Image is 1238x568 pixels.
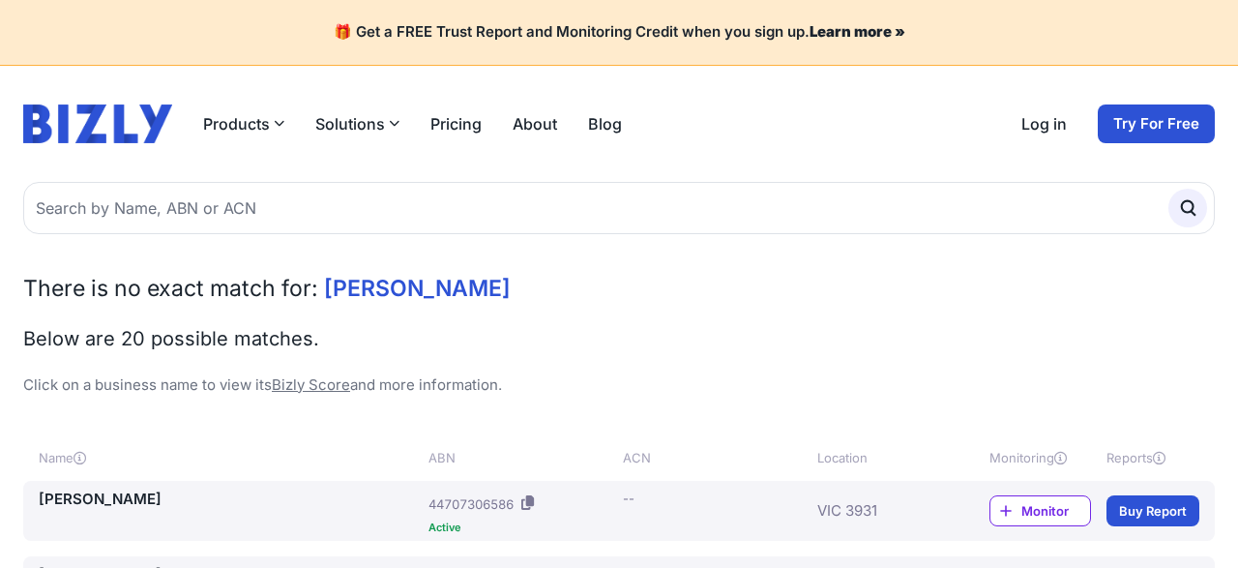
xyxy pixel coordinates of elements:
div: ABN [428,448,615,467]
span: There is no exact match for: [23,275,318,302]
p: Click on a business name to view its and more information. [23,374,1215,397]
a: Pricing [430,112,482,135]
h4: 🎁 Get a FREE Trust Report and Monitoring Credit when you sign up. [23,23,1215,42]
a: Log in [1021,112,1067,135]
a: Monitor [989,495,1091,526]
input: Search by Name, ABN or ACN [23,182,1215,234]
a: About [513,112,557,135]
div: Location [817,448,956,467]
span: [PERSON_NAME] [324,275,511,302]
a: Bizly Score [272,375,350,394]
span: Monitor [1021,501,1090,521]
div: Active [428,523,615,533]
button: Solutions [315,112,399,135]
div: ACN [623,448,810,467]
a: Try For Free [1098,105,1215,143]
a: Buy Report [1106,495,1199,526]
span: Below are 20 possible matches. [23,327,319,350]
div: Reports [1106,448,1199,467]
a: [PERSON_NAME] [39,489,421,511]
div: Monitoring [989,448,1091,467]
a: Blog [588,112,622,135]
button: Products [203,112,284,135]
div: -- [623,489,634,508]
div: Name [39,448,421,467]
div: 44707306586 [428,494,514,514]
div: VIC 3931 [817,489,956,533]
a: Learn more » [810,22,905,41]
